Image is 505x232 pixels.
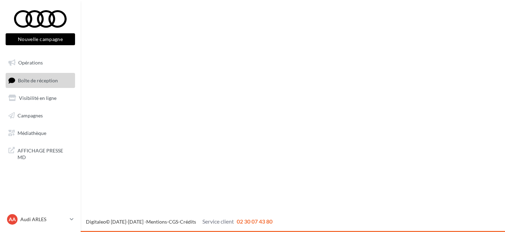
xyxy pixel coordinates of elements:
[18,77,58,83] span: Boîte de réception
[6,213,75,226] a: AA Audi ARLES
[4,126,76,141] a: Médiathèque
[180,219,196,225] a: Crédits
[9,216,16,223] span: AA
[18,112,43,118] span: Campagnes
[4,91,76,105] a: Visibilité en ligne
[19,95,56,101] span: Visibilité en ligne
[18,130,46,136] span: Médiathèque
[6,33,75,45] button: Nouvelle campagne
[169,219,178,225] a: CGS
[18,146,72,161] span: AFFICHAGE PRESSE MD
[86,219,106,225] a: Digitaleo
[18,60,43,66] span: Opérations
[86,219,272,225] span: © [DATE]-[DATE] - - -
[146,219,167,225] a: Mentions
[4,143,76,164] a: AFFICHAGE PRESSE MD
[202,218,234,225] span: Service client
[4,73,76,88] a: Boîte de réception
[237,218,272,225] span: 02 30 07 43 80
[4,55,76,70] a: Opérations
[4,108,76,123] a: Campagnes
[20,216,67,223] p: Audi ARLES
